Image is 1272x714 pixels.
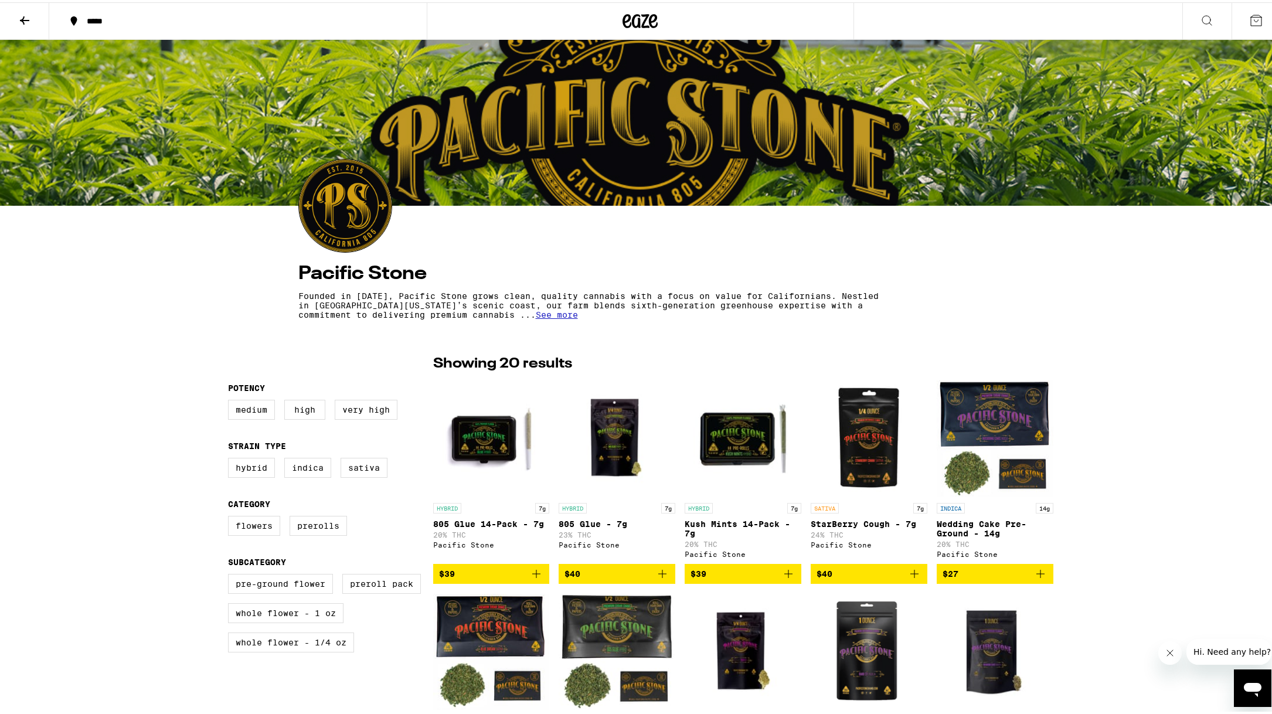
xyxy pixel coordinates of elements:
p: 7g [661,501,675,511]
label: Hybrid [228,455,275,475]
label: Whole Flower - 1/4 oz [228,630,354,650]
p: 20% THC [937,538,1053,546]
label: Medium [228,397,275,417]
span: $39 [439,567,455,576]
iframe: Message from company [1186,637,1271,662]
p: HYBRID [685,501,713,511]
p: 23% THC [559,529,675,536]
iframe: Close message [1158,639,1182,662]
label: Preroll Pack [342,572,421,591]
label: Prerolls [290,514,347,533]
iframe: Button to launch messaging window [1234,667,1271,705]
p: 14g [1036,501,1053,511]
label: Flowers [228,514,280,533]
span: $40 [564,567,580,576]
img: Pacific Stone - StarBerry Cough - 7g [811,378,927,495]
div: Pacific Stone [811,539,927,546]
p: Wedding Cake Pre-Ground - 14g [937,517,1053,536]
a: Open page for StarBerry Cough - 7g from Pacific Stone [811,378,927,562]
p: 24% THC [811,529,927,536]
p: StarBerry Cough - 7g [811,517,927,526]
img: Pacific Stone - Wedding Cake - 7g [685,591,801,708]
img: Pacific Stone - 805 Glue - 7g [559,378,675,495]
img: Pacific Stone - 805 Glue 14-Pack - 7g [433,378,550,495]
p: SATIVA [811,501,839,511]
a: Open page for 805 Glue 14-Pack - 7g from Pacific Stone [433,378,550,562]
p: Founded in [DATE], Pacific Stone grows clean, quality cannabis with a focus on value for Californ... [298,289,880,317]
span: $27 [943,567,958,576]
p: HYBRID [433,501,461,511]
button: Add to bag [685,562,801,582]
p: 20% THC [433,529,550,536]
label: Sativa [341,455,387,475]
p: 20% THC [685,538,801,546]
legend: Subcategory [228,555,286,565]
span: See more [536,308,578,317]
a: Open page for Kush Mints 14-Pack - 7g from Pacific Stone [685,378,801,562]
img: Pacific Stone - Kush Mints 14-Pack - 7g [685,378,801,495]
div: Pacific Stone [433,539,550,546]
img: Pacific Stone - GMO - 28g [811,591,927,708]
div: Pacific Stone [559,539,675,546]
label: Pre-ground Flower [228,572,333,591]
p: 7g [535,501,549,511]
legend: Category [228,497,270,506]
p: Kush Mints 14-Pack - 7g [685,517,801,536]
h4: Pacific Stone [298,262,983,281]
img: Pacific Stone - Wedding Cake Pre-Ground - 14g [937,378,1053,495]
span: $39 [691,567,706,576]
p: 7g [787,501,801,511]
img: Pacific Stone - 805 Glue Pre-Ground - 14g [559,591,675,708]
button: Add to bag [559,562,675,582]
p: INDICA [937,501,965,511]
div: Pacific Stone [685,548,801,556]
img: Pacific Stone - Wedding Cake - 28g [937,591,1053,708]
a: Open page for Wedding Cake Pre-Ground - 14g from Pacific Stone [937,378,1053,562]
button: Add to bag [433,562,550,582]
label: High [284,397,325,417]
p: Showing 20 results [433,352,572,372]
img: Pacific Stone logo [299,157,392,250]
label: Indica [284,455,331,475]
p: 7g [913,501,927,511]
p: 805 Glue - 7g [559,517,675,526]
legend: Strain Type [228,439,286,448]
span: $40 [817,567,832,576]
button: Add to bag [937,562,1053,582]
a: Open page for 805 Glue - 7g from Pacific Stone [559,378,675,562]
img: Pacific Stone - Blue Dream Pre-Ground - 14g [433,591,550,708]
div: Pacific Stone [937,548,1053,556]
label: Very High [335,397,397,417]
p: 805 Glue 14-Pack - 7g [433,517,550,526]
button: Add to bag [811,562,927,582]
label: Whole Flower - 1 oz [228,601,343,621]
p: HYBRID [559,501,587,511]
legend: Potency [228,381,265,390]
